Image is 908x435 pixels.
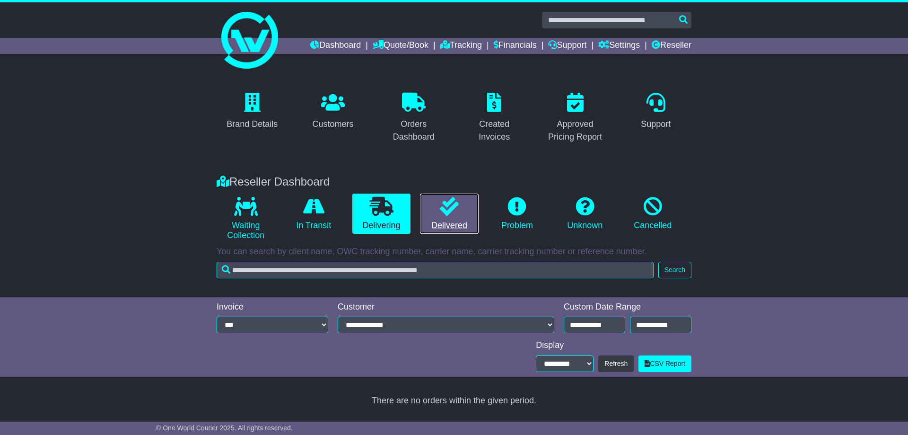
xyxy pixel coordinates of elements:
a: Dashboard [310,38,361,54]
span: © One World Courier 2025. All rights reserved. [156,424,293,432]
a: Delivering [352,194,410,234]
a: Settings [598,38,640,54]
div: Created Invoices [465,118,524,143]
button: Refresh [598,355,634,372]
div: Brand Details [227,118,278,131]
p: You can search by client name, OWC tracking number, carrier name, carrier tracking number or refe... [217,247,691,257]
a: Reseller [652,38,691,54]
a: Support [548,38,586,54]
a: Approved Pricing Report [540,89,611,147]
a: Unknown [556,194,614,234]
div: Custom Date Range [564,302,691,312]
a: Support [635,89,677,134]
a: Created Invoices [459,89,530,147]
button: Search [658,262,691,278]
a: CSV Report [638,355,691,372]
a: Orders Dashboard [378,89,449,147]
a: Quote/Book [373,38,428,54]
a: Tracking [440,38,482,54]
div: Invoice [217,302,328,312]
div: Orders Dashboard [384,118,443,143]
a: Financials [494,38,537,54]
a: Cancelled [624,194,682,234]
div: There are no orders within the given period. [217,396,691,406]
a: Delivered [420,194,478,234]
a: Brand Details [220,89,284,134]
div: Support [641,118,671,131]
a: Waiting Collection [217,194,275,244]
div: Display [536,340,691,351]
div: Customer [338,302,554,312]
a: Customers [306,89,359,134]
div: Approved Pricing Report [546,118,605,143]
div: Reseller Dashboard [212,175,696,189]
div: Customers [312,118,353,131]
a: Problem [488,194,546,234]
a: In Transit [284,194,342,234]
